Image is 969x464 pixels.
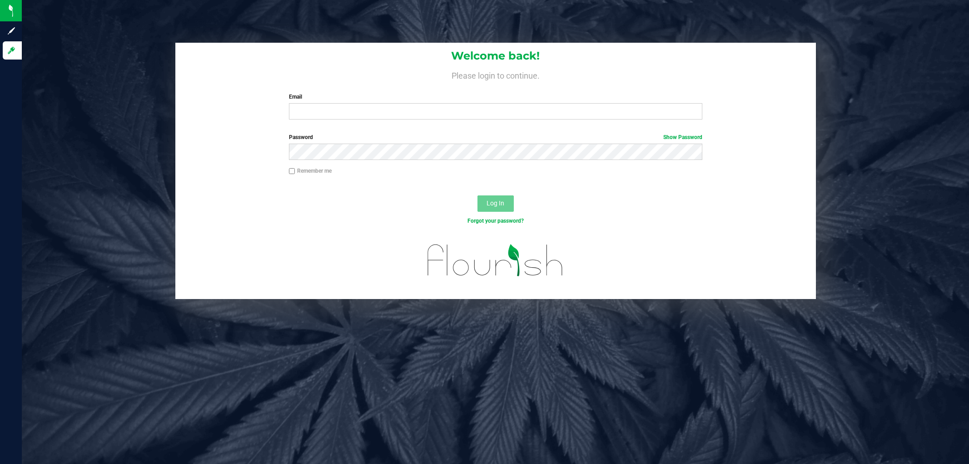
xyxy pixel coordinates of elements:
[175,69,816,80] h4: Please login to continue.
[487,200,504,207] span: Log In
[175,50,816,62] h1: Welcome back!
[289,134,313,140] span: Password
[7,26,16,35] inline-svg: Sign up
[477,195,514,212] button: Log In
[467,218,524,224] a: Forgot your password?
[289,168,295,175] input: Remember me
[289,167,332,175] label: Remember me
[7,46,16,55] inline-svg: Log in
[415,234,576,286] img: flourish_logo.svg
[289,93,702,101] label: Email
[663,134,702,140] a: Show Password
